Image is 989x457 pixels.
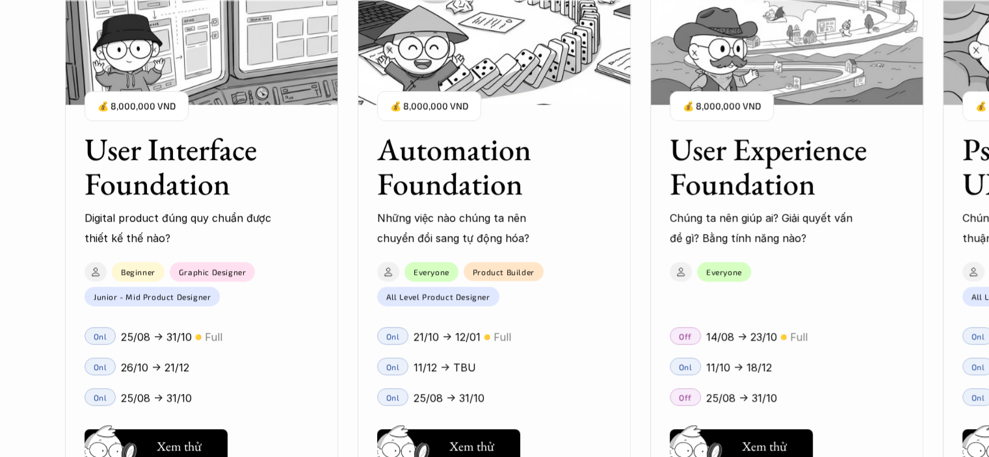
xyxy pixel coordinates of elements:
[377,208,566,248] p: Những việc nào chúng ta nên chuyển đổi sang tự động hóa?
[706,267,742,276] p: Everyone
[414,267,449,276] p: Everyone
[706,388,777,408] p: 25/08 -> 31/10
[85,208,273,248] p: Digital product đúng quy chuẩn được thiết kế thế nào?
[790,327,808,346] p: Full
[683,98,761,115] p: 💰 8,000,000 VND
[121,267,155,276] p: Beginner
[179,267,246,276] p: Graphic Designer
[414,327,481,346] p: 21/10 -> 12/01
[386,332,400,341] p: Onl
[742,437,787,455] h5: Xem thử
[94,292,211,301] p: Junior - Mid Product Designer
[679,393,692,402] p: Off
[414,388,484,408] p: 25/08 -> 31/10
[706,327,777,346] p: 14/08 -> 23/10
[205,327,222,346] p: Full
[386,292,490,301] p: All Level Product Designer
[195,332,202,342] p: 🟡
[670,208,858,248] p: Chúng ta nên giúp ai? Giải quyết vấn đề gì? Bằng tính năng nào?
[121,388,192,408] p: 25/08 -> 31/10
[780,332,787,342] p: 🟡
[473,267,534,276] p: Product Builder
[85,132,286,201] h3: User Interface Foundation
[679,362,692,371] p: Onl
[971,332,985,341] p: Onl
[670,132,871,201] h3: User Experience Foundation
[390,98,468,115] p: 💰 8,000,000 VND
[386,362,400,371] p: Onl
[414,358,476,377] p: 11/12 -> TBU
[971,362,985,371] p: Onl
[98,98,176,115] p: 💰 8,000,000 VND
[121,327,192,346] p: 25/08 -> 31/10
[449,437,494,455] h5: Xem thử
[484,332,490,342] p: 🟡
[971,393,985,402] p: Onl
[157,437,202,455] h5: Xem thử
[377,132,579,201] h3: Automation Foundation
[679,332,692,341] p: Off
[386,393,400,402] p: Onl
[494,327,511,346] p: Full
[121,358,189,377] p: 26/10 -> 21/12
[706,358,772,377] p: 11/10 -> 18/12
